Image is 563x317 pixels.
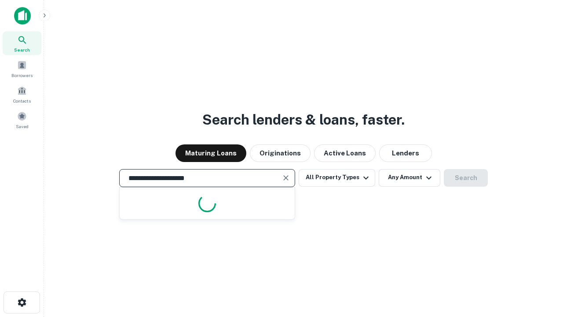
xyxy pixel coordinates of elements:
[202,109,405,130] h3: Search lenders & loans, faster.
[250,144,311,162] button: Originations
[14,46,30,53] span: Search
[11,72,33,79] span: Borrowers
[379,144,432,162] button: Lenders
[13,97,31,104] span: Contacts
[175,144,246,162] button: Maturing Loans
[314,144,376,162] button: Active Loans
[14,7,31,25] img: capitalize-icon.png
[280,172,292,184] button: Clear
[3,57,41,81] a: Borrowers
[16,123,29,130] span: Saved
[3,82,41,106] a: Contacts
[379,169,440,187] button: Any Amount
[299,169,375,187] button: All Property Types
[519,247,563,289] iframe: Chat Widget
[3,108,41,132] a: Saved
[3,31,41,55] a: Search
